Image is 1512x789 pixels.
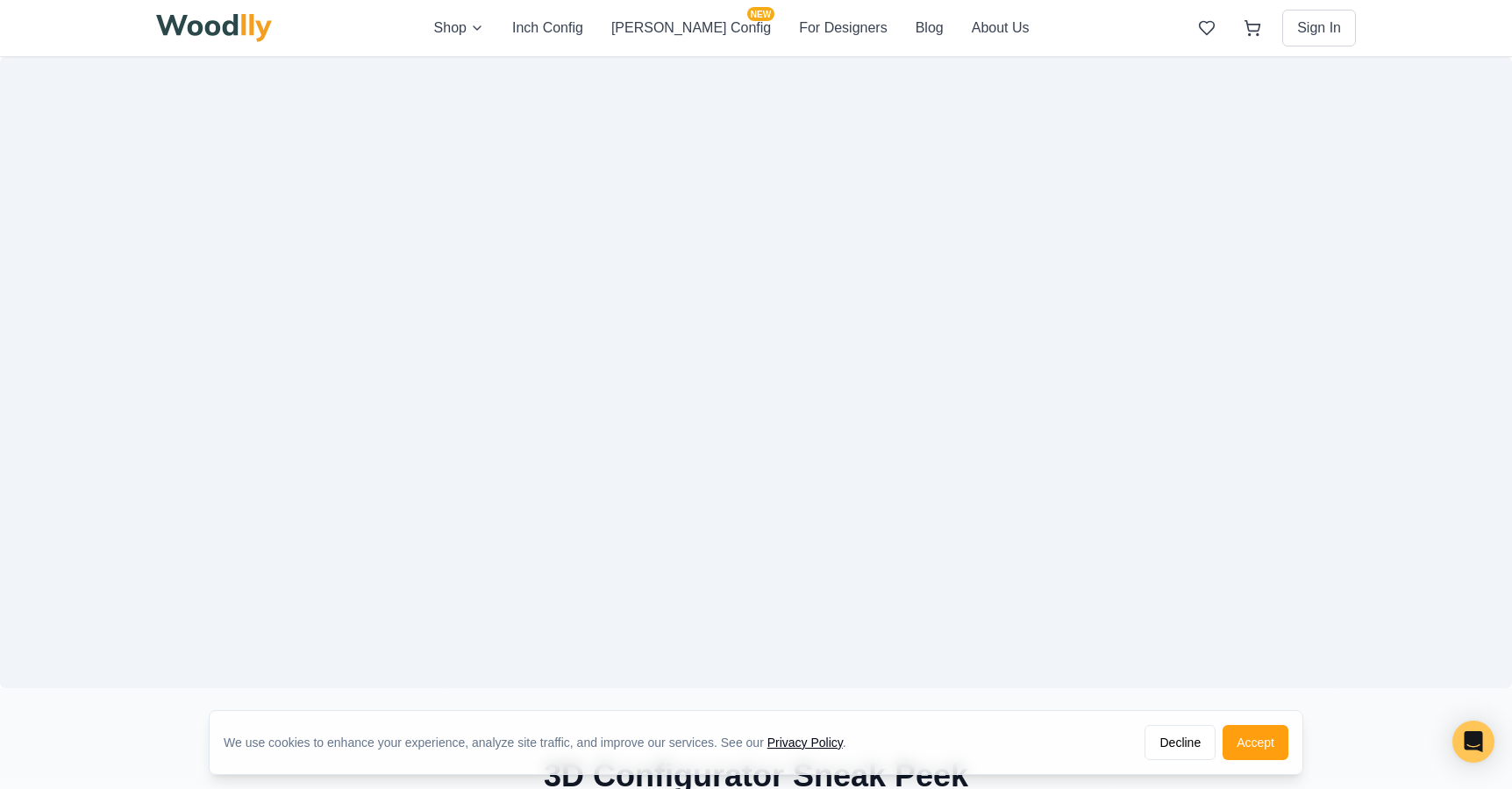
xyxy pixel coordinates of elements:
[1223,725,1288,760] button: Accept
[611,18,771,39] button: [PERSON_NAME] ConfigNEW
[799,18,887,39] button: For Designers
[767,736,843,750] a: Privacy Policy
[747,7,774,21] span: NEW
[512,18,583,39] button: Inch Config
[1145,725,1216,760] button: Decline
[1452,721,1494,763] div: Open Intercom Messenger
[916,18,944,39] button: Blog
[1282,10,1356,46] button: Sign In
[224,734,860,751] div: We use cookies to enhance your experience, analyze site traffic, and improve our services. See our .
[972,18,1030,39] button: About Us
[434,18,484,39] button: Shop
[156,14,272,42] img: Woodlly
